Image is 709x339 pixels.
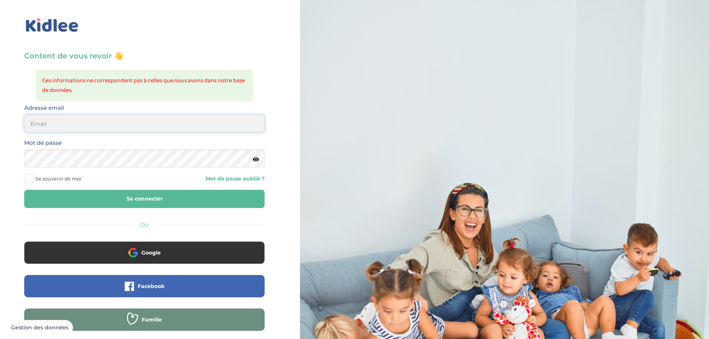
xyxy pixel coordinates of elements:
label: Mot de passe [24,138,62,148]
button: Se connecter [24,190,265,208]
button: Google [24,242,265,264]
input: Email [24,115,265,132]
h3: Content de vous revoir 👋 [24,51,265,61]
span: Facebook [138,282,165,290]
a: Facebook [24,288,265,295]
img: logo_kidlee_bleu [24,17,80,34]
button: Famille [24,308,265,331]
img: google.png [128,248,138,257]
a: Mot de passe oublié ? [150,175,265,182]
span: Ou [140,221,149,228]
span: Gestion des données [11,324,68,331]
span: Famille [142,316,162,323]
span: Google [141,249,161,256]
button: Facebook [24,275,265,297]
img: facebook.png [125,282,134,291]
li: Ces informations ne correspondent pas à celles que nous avons dans notre base de données. [42,76,247,95]
a: Google [24,254,265,261]
a: Famille [24,321,265,328]
span: Se souvenir de moi [35,174,82,183]
label: Adresse email [24,103,64,113]
button: Gestion des données [7,320,73,336]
